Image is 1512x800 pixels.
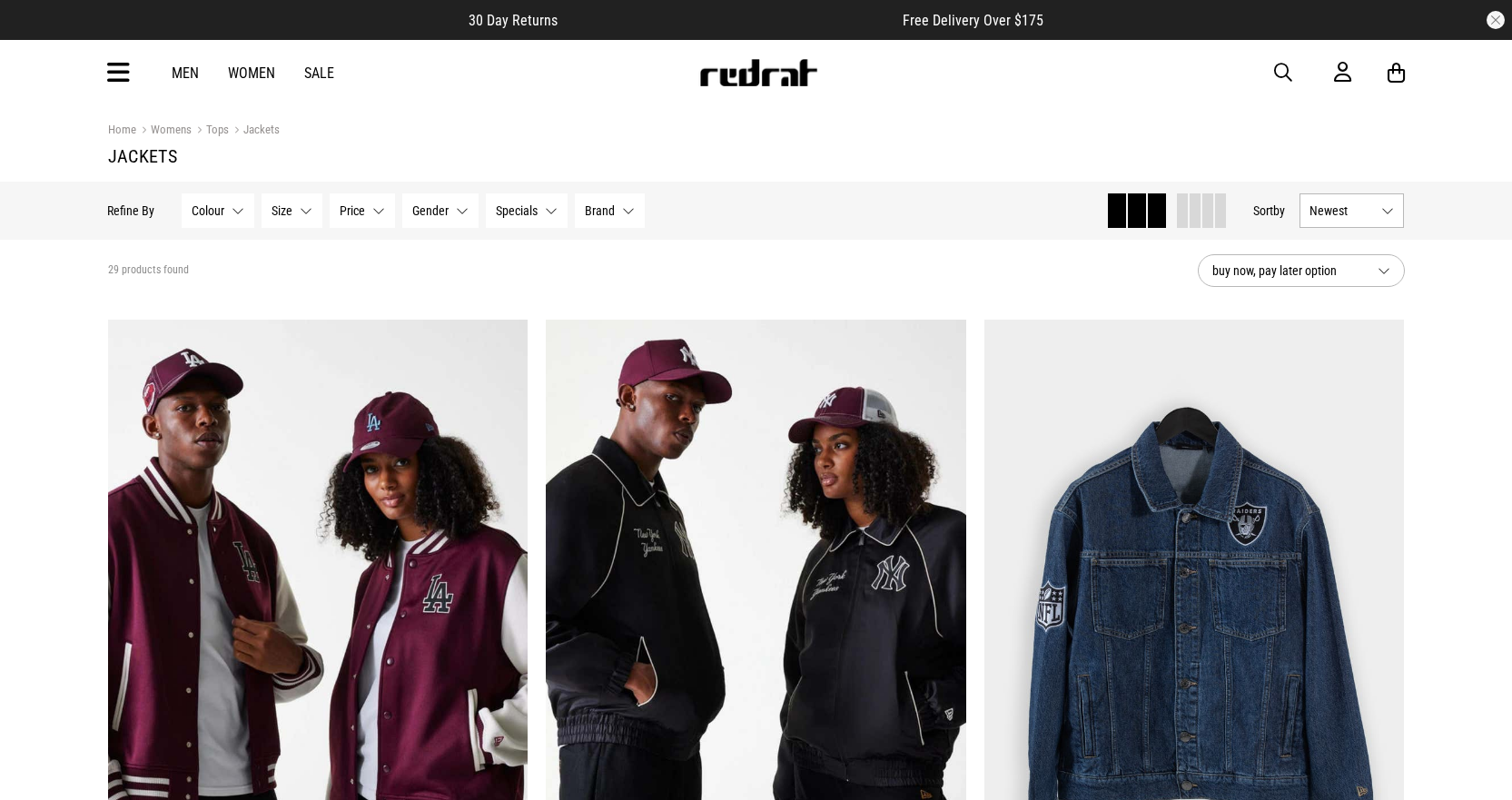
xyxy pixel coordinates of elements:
p: Refine By [108,203,155,218]
button: Colour [183,193,255,228]
a: Womens [136,123,192,140]
a: Jackets [229,123,280,140]
img: Redrat logo [698,59,818,86]
span: Price [341,203,366,218]
span: Gender [413,203,450,218]
button: Sortby [1254,200,1286,222]
a: Home [108,123,136,136]
span: 30 Day Returns [469,12,558,29]
a: Tops [192,123,229,140]
span: Newest [1310,203,1375,218]
span: 29 products found [108,263,189,278]
a: Women [228,64,275,82]
button: Newest [1300,193,1405,228]
button: buy now, pay later option [1198,254,1405,287]
span: Specials [497,203,539,218]
button: Specials [487,193,568,228]
span: Size [272,203,293,218]
iframe: Customer reviews powered by Trustpilot [594,11,866,29]
a: Men [172,64,199,82]
h1: Jackets [108,145,1405,167]
span: Brand [586,203,616,218]
span: Colour [193,203,225,218]
button: Size [262,193,323,228]
button: Brand [576,193,646,228]
button: Price [331,193,396,228]
span: by [1274,203,1286,218]
a: Sale [304,64,334,82]
span: buy now, pay later option [1212,260,1363,281]
span: Free Delivery Over $175 [903,12,1043,29]
button: Gender [403,193,479,228]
